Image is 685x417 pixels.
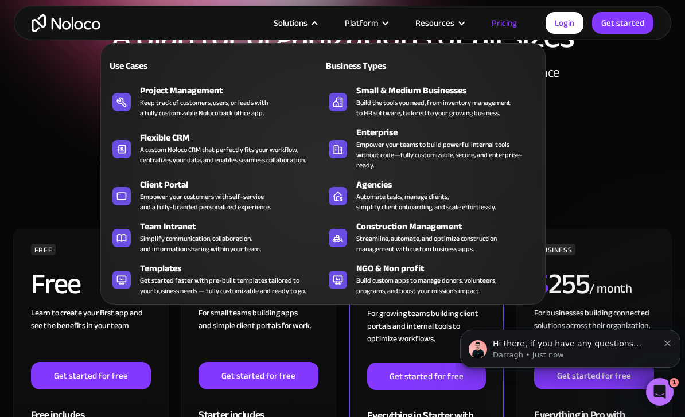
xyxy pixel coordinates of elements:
iframe: Intercom live chat [646,378,674,406]
div: Build the tools you need, from inventory management to HR software, tailored to your growing busi... [356,98,511,118]
div: Templates [140,262,328,275]
a: Business Types [323,52,539,79]
div: Use Cases [107,59,210,73]
div: FREE [31,244,56,255]
a: Get started for free [199,362,318,389]
div: BUSINESS [534,244,575,255]
div: Client Portal [140,178,328,192]
a: Use Cases [107,52,323,79]
a: home [32,14,100,32]
a: AgenciesAutomate tasks, manage clients,simplify client onboarding, and scale effortlessly. [323,176,539,215]
div: Streamline, automate, and optimize construction management with custom business apps. [356,233,497,254]
a: Project ManagementKeep track of customers, users, or leads witha fully customizable Noloco back o... [107,81,323,120]
nav: Solutions [100,27,546,305]
div: Enterprise [356,126,544,139]
div: Small & Medium Businesses [356,84,544,98]
h2: Free [31,270,81,298]
div: Business Types [323,59,426,73]
a: Pricing [477,15,531,30]
div: Simplify communication, collaboration, and information sharing within your team. [140,233,261,254]
div: Agencies [356,178,544,192]
div: Get started faster with pre-built templates tailored to your business needs — fully customizable ... [140,275,306,296]
iframe: Intercom notifications message [456,306,685,386]
div: Solutions [274,15,308,30]
a: EnterpriseEmpower your teams to build powerful internal tools without code—fully customizable, se... [323,123,539,173]
div: For small teams building apps and simple client portals for work. ‍ [199,307,318,362]
a: Get started for free [31,362,151,389]
a: Get started for free [367,363,486,390]
div: Resources [401,15,477,30]
div: Automate tasks, manage clients, simplify client onboarding, and scale effortlessly. [356,192,496,212]
div: A custom Noloco CRM that perfectly fits your workflow, centralizes your data, and enables seamles... [140,145,306,165]
span: 1 [670,378,679,387]
a: Login [546,12,583,34]
a: NGO & Non profitBuild custom apps to manage donors, volunteers,programs, and boost your mission’s... [323,259,539,298]
a: Construction ManagementStreamline, automate, and optimize constructionmanagement with custom busi... [323,217,539,256]
div: Build custom apps to manage donors, volunteers, programs, and boost your mission’s impact. [356,275,496,296]
a: Flexible CRMA custom Noloco CRM that perfectly fits your workflow,centralizes your data, and enab... [107,123,323,173]
a: Small & Medium BusinessesBuild the tools you need, from inventory managementto HR software, tailo... [323,81,539,120]
div: Flexible CRM [140,131,328,145]
a: Team IntranetSimplify communication, collaboration,and information sharing within your team. [107,217,323,256]
a: TemplatesGet started faster with pre-built templates tailored toyour business needs — fully custo... [107,259,323,298]
div: Platform [345,15,378,30]
div: Project Management [140,84,328,98]
div: / month [589,280,632,298]
h2: 255 [534,270,589,298]
a: Client PortalEmpower your customers with self-serviceand a fully-branded personalized experience. [107,176,323,215]
a: Get started [592,12,653,34]
div: Keep track of customers, users, or leads with a fully customizable Noloco back office app. [140,98,268,118]
div: Resources [415,15,454,30]
div: Empower your teams to build powerful internal tools without code—fully customizable, secure, and ... [356,139,534,170]
div: Empower your customers with self-service and a fully-branded personalized experience. [140,192,271,212]
div: Platform [330,15,401,30]
div: For growing teams building client portals and internal tools to optimize workflows. [367,307,486,363]
div: Learn to create your first app and see the benefits in your team ‍ [31,307,151,362]
div: Solutions [259,15,330,30]
div: Construction Management [356,220,544,233]
div: NGO & Non profit [356,262,544,275]
div: Team Intranet [140,220,328,233]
